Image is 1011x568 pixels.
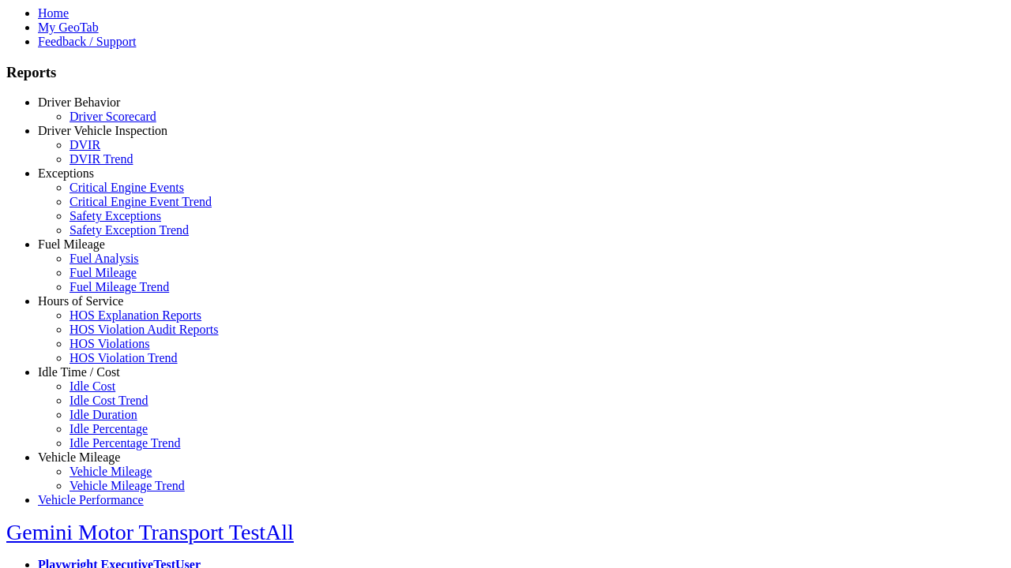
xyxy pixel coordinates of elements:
a: DVIR [70,138,100,151]
a: Safety Exception Trend [70,223,189,237]
a: Safety Exceptions [70,209,161,222]
a: Fuel Mileage [38,237,105,251]
a: Critical Engine Events [70,181,184,194]
a: Driver Scorecard [70,110,156,123]
a: Fuel Mileage Trend [70,280,169,293]
a: Idle Duration [70,408,137,421]
a: Vehicle Mileage [38,450,120,464]
a: Critical Engine Event Trend [70,195,212,208]
a: Vehicle Performance [38,493,144,506]
a: Fuel Mileage [70,266,137,279]
a: Exceptions [38,166,94,180]
a: Vehicle Mileage Trend [70,479,185,492]
a: Fuel Analysis [70,252,139,265]
a: Feedback / Support [38,35,136,48]
a: My GeoTab [38,21,99,34]
a: Hours of Service [38,294,123,308]
a: Idle Time / Cost [38,365,120,379]
a: Idle Percentage Trend [70,436,180,450]
a: Idle Cost Trend [70,394,148,407]
a: Vehicle Mileage [70,465,152,478]
a: Driver Vehicle Inspection [38,124,167,137]
a: Home [38,6,69,20]
a: Driver Behavior [38,95,120,109]
a: HOS Violations [70,337,149,350]
h3: Reports [6,64,1005,81]
a: HOS Violation Audit Reports [70,323,219,336]
a: Gemini Motor Transport TestAll [6,520,294,544]
a: Idle Cost [70,379,115,393]
a: DVIR Trend [70,152,133,166]
a: HOS Violation Trend [70,351,178,364]
a: Idle Percentage [70,422,148,435]
a: HOS Explanation Reports [70,308,201,322]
